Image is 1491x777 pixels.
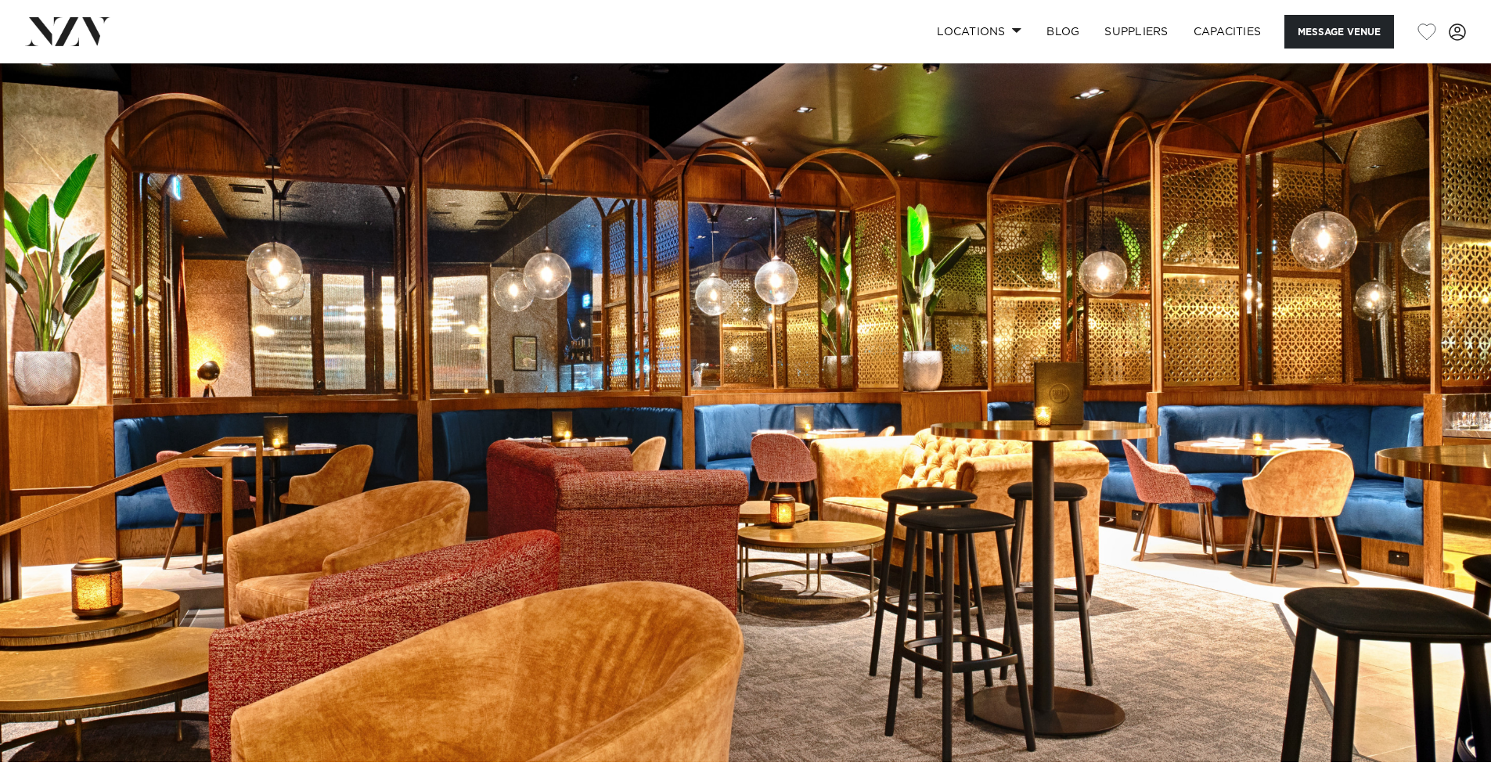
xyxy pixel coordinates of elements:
a: BLOG [1034,15,1092,49]
img: nzv-logo.png [25,17,110,45]
a: SUPPLIERS [1092,15,1180,49]
a: Locations [924,15,1034,49]
a: Capacities [1181,15,1274,49]
button: Message Venue [1284,15,1394,49]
